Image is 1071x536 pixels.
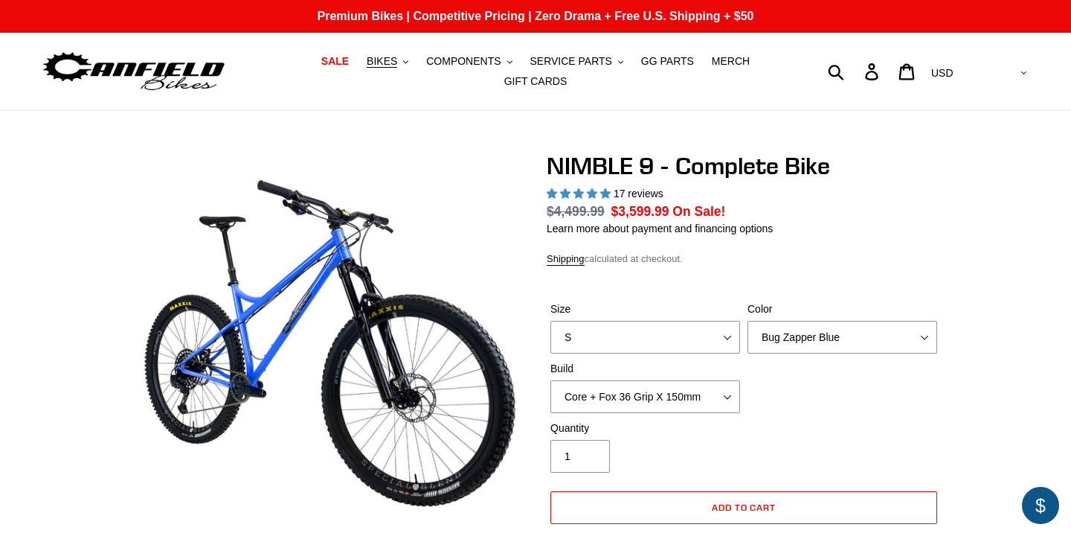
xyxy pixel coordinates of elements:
div: $ [1022,487,1059,524]
button: SERVICE PARTS [522,51,630,71]
span: SALE [321,55,349,68]
span: 4.88 stars [547,188,614,200]
span: SERVICE PARTS [530,55,611,68]
label: Quantity [550,421,740,436]
span: 17 reviews [614,188,663,200]
s: $4,499.99 [547,204,605,219]
button: BIKES [359,51,416,71]
span: COMPONENTS [426,55,501,68]
img: Canfield Bikes [41,48,227,95]
a: Learn more about payment and financing options [547,223,773,234]
h1: NIMBLE 9 - Complete Bike [547,152,941,180]
a: SALE [314,51,356,71]
label: Build [550,361,740,377]
span: GG PARTS [641,55,694,68]
a: GG PARTS [634,51,701,71]
span: BIKES [367,55,397,68]
span: MERCH [712,55,750,68]
label: Size [550,301,740,317]
span: On Sale! [672,202,725,221]
div: calculated at checkout. [547,252,941,267]
button: Add to cart [550,491,937,524]
a: MERCH [704,51,757,71]
button: COMPONENTS [419,51,519,71]
span: GIFT CARDS [504,75,567,88]
span: Add to cart [712,502,776,513]
input: Search [836,55,874,88]
a: Shipping [547,253,585,266]
a: GIFT CARDS [497,71,575,92]
label: Color [747,301,937,317]
span: $3,599.99 [611,204,669,219]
